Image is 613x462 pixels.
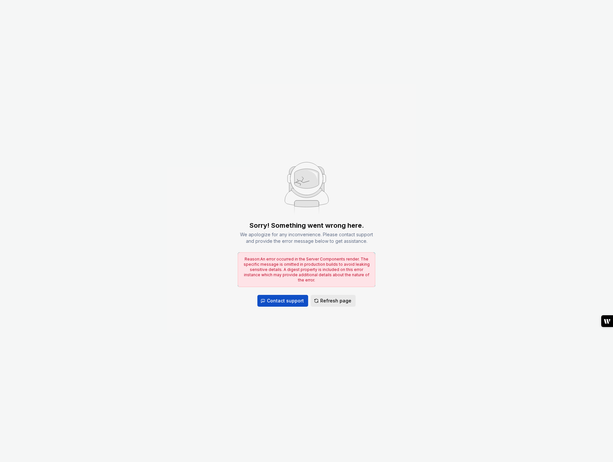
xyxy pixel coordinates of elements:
span: Refresh page [320,298,351,304]
span: Contact support [267,298,304,304]
span: Reason: An error occurred in the Server Components render. The specific message is omitted in pro... [244,257,370,282]
button: Contact support [257,295,308,307]
button: Refresh page [311,295,356,307]
div: We apologize for any inconvenience. Please contact support and provide the error message below to... [238,231,375,244]
div: Sorry! Something went wrong here. [250,221,364,230]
